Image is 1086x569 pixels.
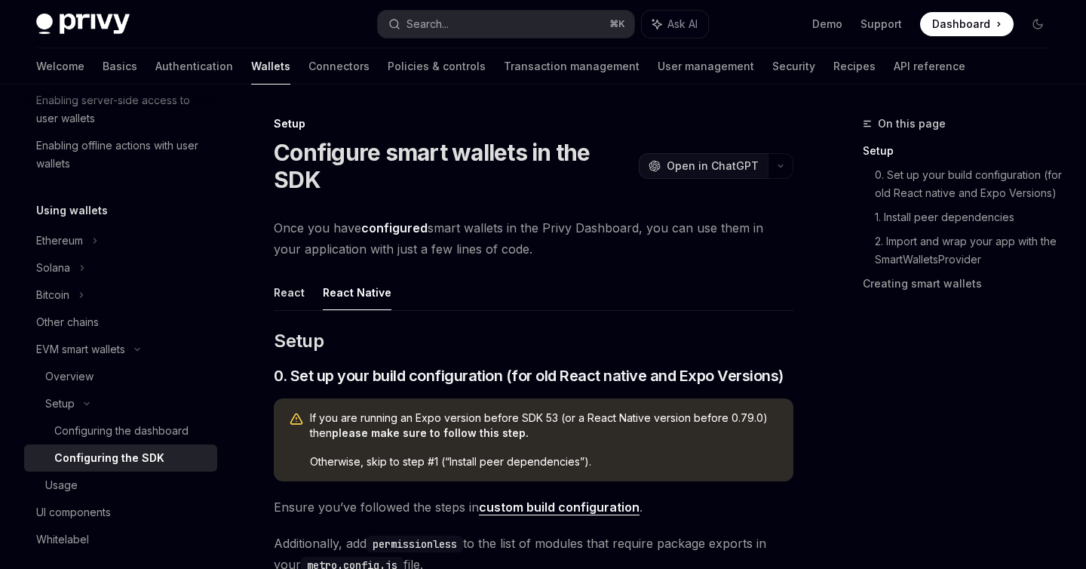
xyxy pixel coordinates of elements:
[45,395,75,413] div: Setup
[932,17,990,32] span: Dashboard
[36,531,89,549] div: Whitelabel
[36,503,111,521] div: UI components
[36,137,208,173] div: Enabling offline actions with user wallets
[36,340,125,358] div: EVM smart wallets
[36,286,69,304] div: Bitcoin
[658,48,754,85] a: User management
[24,499,217,526] a: UI components
[504,48,640,85] a: Transaction management
[772,48,815,85] a: Security
[388,48,486,85] a: Policies & controls
[378,11,633,38] button: Search...⌘K
[609,18,625,30] span: ⌘ K
[36,313,99,331] div: Other chains
[103,48,137,85] a: Basics
[36,232,83,250] div: Ethereum
[45,368,94,386] div: Overview
[155,48,233,85] a: Authentication
[24,472,217,499] a: Usage
[24,444,217,472] a: Configuring the SDK
[24,526,217,553] a: Whitelabel
[36,201,108,220] h5: Using wallets
[24,132,217,177] a: Enabling offline actions with user wallets
[1026,12,1050,36] button: Toggle dark mode
[24,363,217,390] a: Overview
[24,87,217,132] a: Enabling server-side access to user wallets
[54,422,189,440] div: Configuring the dashboard
[24,309,217,336] a: Other chains
[36,259,70,277] div: Solana
[642,11,708,38] button: Ask AI
[45,476,78,494] div: Usage
[36,91,208,128] div: Enabling server-side access to user wallets
[894,48,965,85] a: API reference
[308,48,370,85] a: Connectors
[54,449,164,467] div: Configuring the SDK
[24,417,217,444] a: Configuring the dashboard
[36,48,84,85] a: Welcome
[812,17,842,32] a: Demo
[920,12,1014,36] a: Dashboard
[667,17,698,32] span: Ask AI
[251,48,290,85] a: Wallets
[406,15,449,33] div: Search...
[861,17,902,32] a: Support
[833,48,876,85] a: Recipes
[36,14,130,35] img: dark logo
